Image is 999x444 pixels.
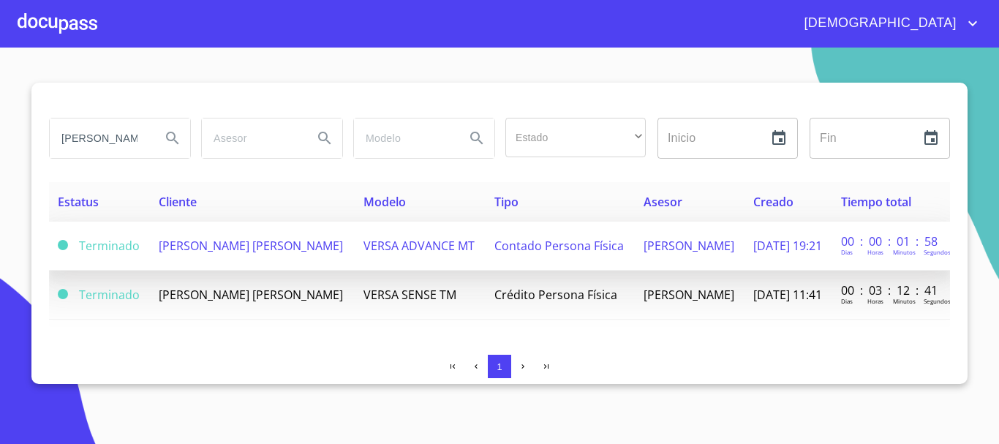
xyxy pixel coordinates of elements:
[793,12,964,35] span: [DEMOGRAPHIC_DATA]
[494,194,519,210] span: Tipo
[867,297,883,305] p: Horas
[893,248,916,256] p: Minutos
[79,287,140,303] span: Terminado
[841,297,853,305] p: Dias
[793,12,981,35] button: account of current user
[159,287,343,303] span: [PERSON_NAME] [PERSON_NAME]
[159,238,343,254] span: [PERSON_NAME] [PERSON_NAME]
[363,287,456,303] span: VERSA SENSE TM
[58,194,99,210] span: Estatus
[79,238,140,254] span: Terminado
[307,121,342,156] button: Search
[50,118,149,158] input: search
[644,238,734,254] span: [PERSON_NAME]
[58,240,68,250] span: Terminado
[363,238,475,254] span: VERSA ADVANCE MT
[924,297,951,305] p: Segundos
[753,238,822,254] span: [DATE] 19:21
[867,248,883,256] p: Horas
[841,194,911,210] span: Tiempo total
[644,287,734,303] span: [PERSON_NAME]
[354,118,453,158] input: search
[893,297,916,305] p: Minutos
[841,282,940,298] p: 00 : 03 : 12 : 41
[497,361,502,372] span: 1
[924,248,951,256] p: Segundos
[753,287,822,303] span: [DATE] 11:41
[494,287,617,303] span: Crédito Persona Física
[488,355,511,378] button: 1
[155,121,190,156] button: Search
[494,238,624,254] span: Contado Persona Física
[505,118,646,157] div: ​
[159,194,197,210] span: Cliente
[58,289,68,299] span: Terminado
[841,248,853,256] p: Dias
[202,118,301,158] input: search
[841,233,940,249] p: 00 : 00 : 01 : 58
[753,194,793,210] span: Creado
[363,194,406,210] span: Modelo
[644,194,682,210] span: Asesor
[459,121,494,156] button: Search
